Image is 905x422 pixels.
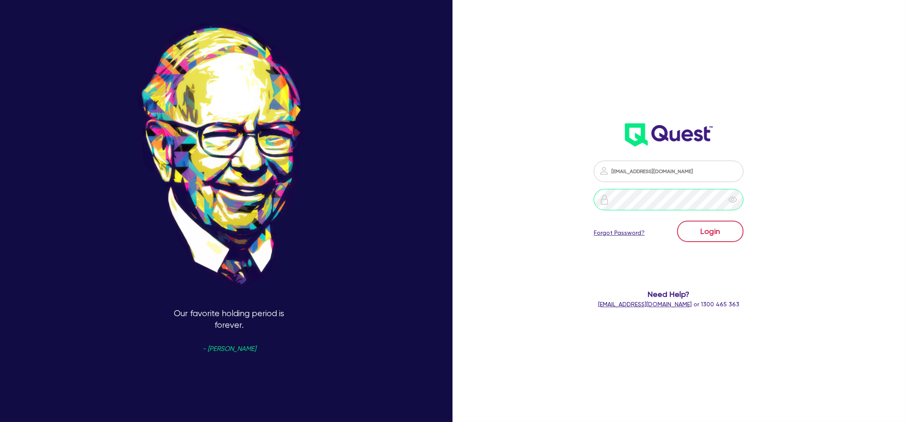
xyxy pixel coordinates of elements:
[598,301,692,308] a: [EMAIL_ADDRESS][DOMAIN_NAME]
[546,288,792,300] span: Need Help?
[594,228,645,237] a: Forgot Password?
[599,195,610,205] img: icon-password
[202,346,256,352] span: - [PERSON_NAME]
[598,301,739,308] span: or 1300 465 363
[594,161,744,182] input: Email address
[625,123,713,147] img: wH2k97JdezQIQAAAABJRU5ErkJggg==
[729,195,737,204] span: eye
[677,221,744,242] button: Login
[599,166,609,176] img: icon-password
